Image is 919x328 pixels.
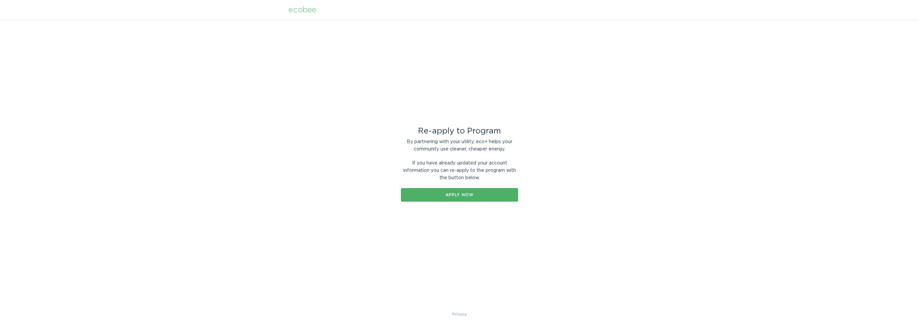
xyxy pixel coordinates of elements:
a: Privacy Policy & Terms of Use [452,311,467,318]
div: By partnering with your utility, eco+ helps your community use cleaner, cheaper energy. [401,138,518,153]
div: Apply now [404,193,515,197]
button: Apply now [401,188,518,202]
div: ecobee [289,6,316,14]
div: Re-apply to Program [401,127,518,135]
div: If you have already updated your account information you can re-apply to the program with the but... [401,159,518,182]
